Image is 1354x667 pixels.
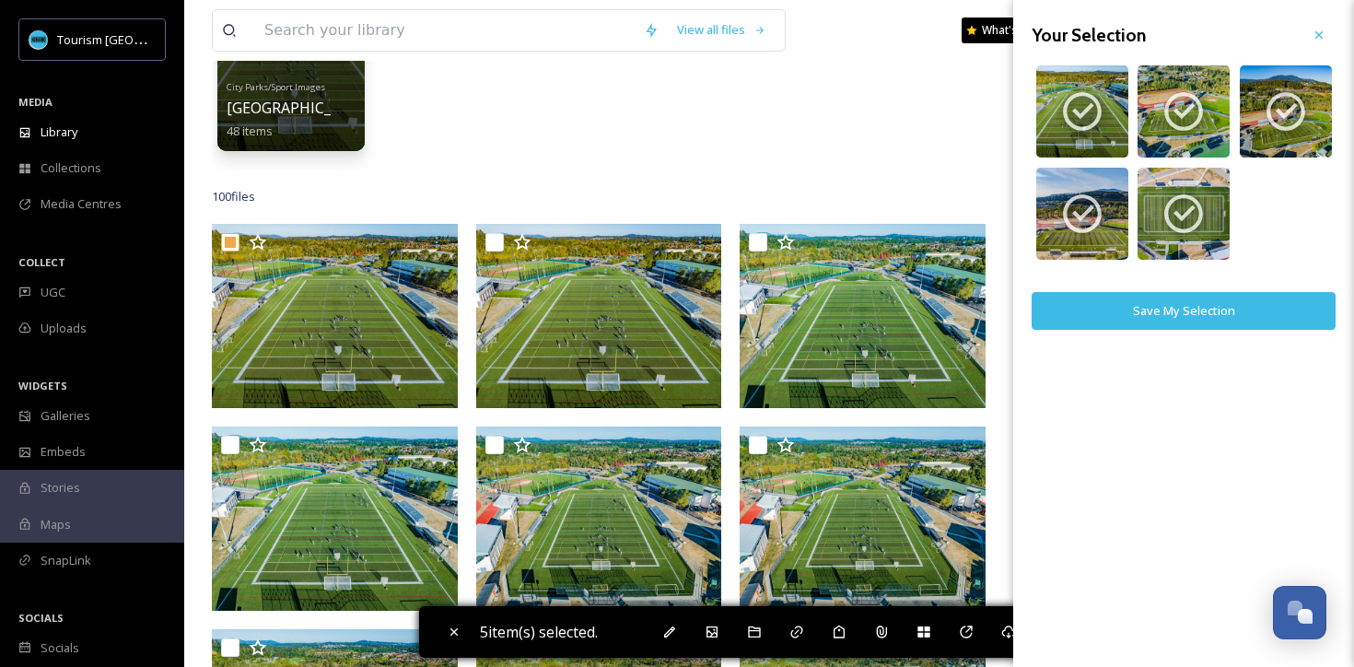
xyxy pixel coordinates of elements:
span: Embeds [41,443,86,461]
span: [GEOGRAPHIC_DATA] [227,98,375,118]
span: Socials [41,639,79,657]
a: What's New [962,18,1054,43]
span: SnapLink [41,552,91,569]
span: 48 items [227,123,273,139]
span: Library [41,123,77,141]
span: 100 file s [212,188,255,205]
span: Collections [41,159,101,177]
a: City Parks/Sport Images[GEOGRAPHIC_DATA]48 items [227,76,375,139]
span: Maps [41,516,71,533]
strong: Your Selection [1032,24,1146,46]
span: UGC [41,284,65,301]
span: Uploads [41,320,87,337]
img: Tourism Nanaimo Sports Turf Field Stadium District (32).jpg [740,427,986,611]
img: Tourism Nanaimo Sports Turf Field Stadium District (34).jpg [476,224,722,408]
img: tourism_nanaimo_logo.jpeg [29,30,48,49]
img: 19dcde7d-018e-49aa-b0fb-d7205a1e3a12.jpg [1240,65,1332,158]
button: Save My Selection [1032,292,1336,330]
span: WIDGETS [18,379,67,392]
img: 95a82b74-623a-4ec0-8d08-b3a8d4fb3e02.jpg [1138,65,1230,158]
img: Tourism Nanaimo Sports Turf Field Stadium District (33).jpg [212,427,458,611]
img: 3b0536a8-622a-4f2e-8fc4-d133b5bf2b5d.jpg [1036,65,1128,158]
img: 582af1e8-0ad9-426a-8af5-f98563f7244b.jpg [1036,168,1128,260]
input: Search your library [255,10,635,51]
a: View all files [668,12,776,48]
span: COLLECT [18,255,65,269]
button: Open Chat [1273,586,1326,639]
img: Tourism Nanaimo Sports Turf Field Stadium District (34).jpg [212,224,458,408]
span: 5 item(s) selected. [480,622,598,642]
img: Tourism Nanaimo Sports Turf Field Stadium District (32).jpg [476,427,722,611]
span: SOCIALS [18,611,64,625]
span: MEDIA [18,95,53,109]
span: Media Centres [41,195,122,213]
span: Stories [41,479,80,497]
span: City Parks/Sport Images [227,81,325,93]
span: Tourism [GEOGRAPHIC_DATA] [57,30,222,48]
img: Tourism Nanaimo Sports Turf Field Stadium District (33).jpg [740,224,986,408]
img: c35c42b9-fa93-439e-9406-a20200e21b0f.jpg [1138,168,1230,260]
span: Galleries [41,407,90,425]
